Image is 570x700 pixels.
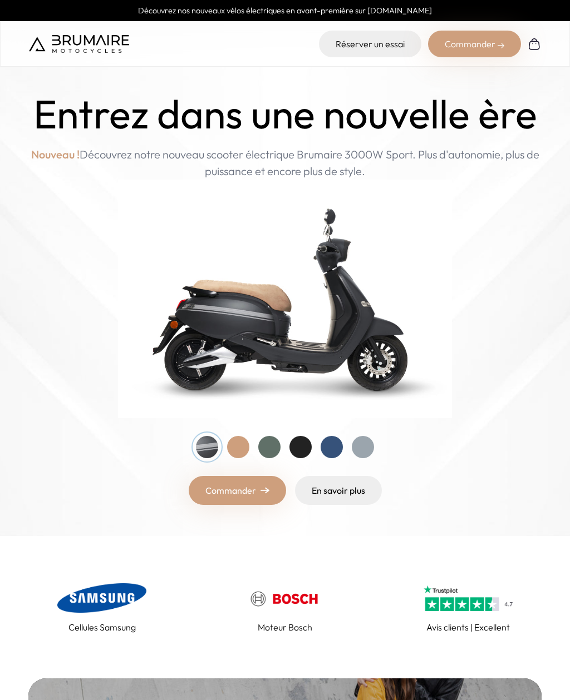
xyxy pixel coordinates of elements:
[319,31,421,57] a: Réserver un essai
[261,487,269,494] img: right-arrow.png
[18,146,552,180] p: Découvrez notre nouveau scooter électrique Brumaire 3000W Sport. Plus d'autonomie, plus de puissa...
[394,580,542,634] a: Avis clients | Excellent
[28,580,176,634] a: Cellules Samsung
[33,91,537,137] h1: Entrez dans une nouvelle ère
[426,620,510,634] p: Avis clients | Excellent
[295,476,382,505] a: En savoir plus
[498,42,504,49] img: right-arrow-2.png
[31,146,80,163] span: Nouveau !
[212,580,359,634] a: Moteur Bosch
[29,35,129,53] img: Brumaire Motocycles
[528,37,541,51] img: Panier
[258,620,312,634] p: Moteur Bosch
[68,620,136,634] p: Cellules Samsung
[428,31,521,57] div: Commander
[189,476,286,505] a: Commander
